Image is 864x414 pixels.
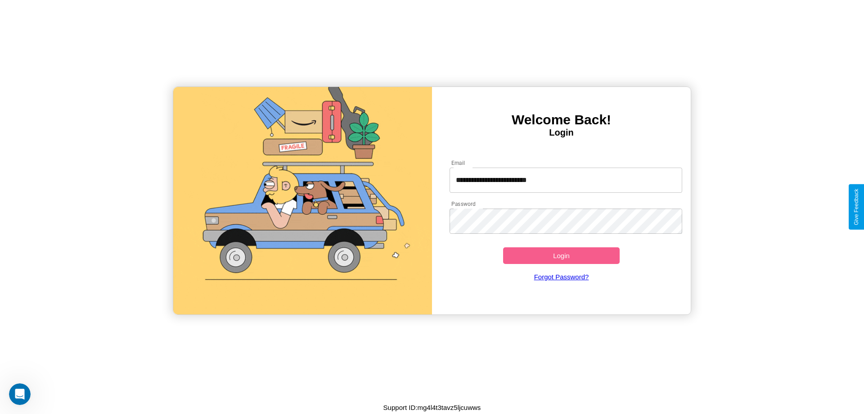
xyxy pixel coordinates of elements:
p: Support ID: mg4l4t3tavz5ljcuwws [383,401,481,414]
label: Password [451,200,475,208]
img: gif [173,87,432,314]
label: Email [451,159,465,167]
div: Give Feedback [853,189,859,225]
h4: Login [432,127,691,138]
iframe: Intercom live chat [9,383,31,405]
a: Forgot Password? [445,264,678,290]
h3: Welcome Back! [432,112,691,127]
button: Login [503,247,620,264]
